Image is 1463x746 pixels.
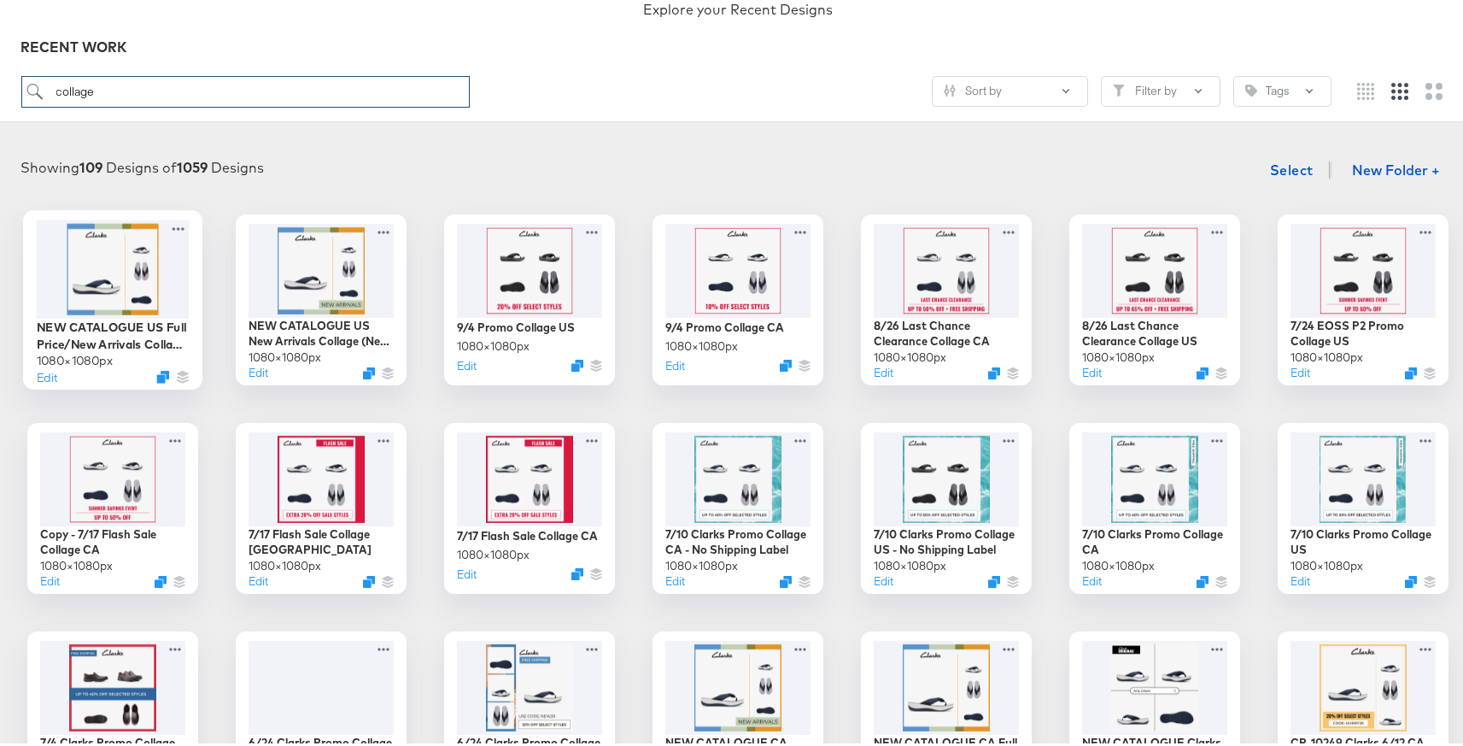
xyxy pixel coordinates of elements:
[80,156,103,173] strong: 109
[874,361,893,378] button: Edit
[932,73,1088,103] button: SlidersSort by
[363,573,375,584] svg: Duplicate
[457,316,575,332] div: 9/4 Promo Collage US
[1082,570,1102,586] button: Edit
[1233,73,1331,103] button: TagTags
[665,555,738,571] div: 1080 × 1080 px
[1290,346,1363,362] div: 1080 × 1080 px
[1197,573,1208,584] svg: Duplicate
[874,314,1019,346] div: 8/26 Last Chance Clearance Collage CA
[1290,523,1436,555] div: 7/10 Clarks Promo Collage US
[780,573,792,584] svg: Duplicate
[457,563,477,579] button: Edit
[652,420,823,590] div: 7/10 Clarks Promo Collage CA - No Shipping Label1080×1080pxEditDuplicate
[988,364,1000,376] svg: Duplicate
[37,365,57,381] button: Edit
[1263,150,1320,184] button: Select
[665,570,685,586] button: Edit
[37,315,190,349] div: NEW CATALOGUE US Full Price/New Arrivals Collage SS25
[156,367,169,380] svg: Duplicate
[1113,81,1125,93] svg: Filter
[249,346,321,362] div: 1080 × 1080 px
[249,523,394,555] div: 7/17 Flash Sale Collage [GEOGRAPHIC_DATA]
[874,523,1019,555] div: 7/10 Clarks Promo Collage US - No Shipping Label
[23,207,202,386] div: NEW CATALOGUE US Full Price/New Arrivals Collage SS251080×1080pxEditDuplicate
[1082,523,1227,555] div: 7/10 Clarks Promo Collage CA
[1405,364,1417,376] svg: Duplicate
[652,211,823,382] div: 9/4 Promo Collage CA1080×1080pxEditDuplicate
[155,573,167,584] svg: Duplicate
[21,73,471,104] input: Search for a design
[249,361,268,378] button: Edit
[1270,155,1314,179] span: Select
[1290,570,1310,586] button: Edit
[1278,420,1448,590] div: 7/10 Clarks Promo Collage US1080×1080pxEditDuplicate
[861,420,1032,590] div: 7/10 Clarks Promo Collage US - No Shipping Label1080×1080pxEditDuplicate
[1290,555,1363,571] div: 1080 × 1080 px
[665,523,811,555] div: 7/10 Clarks Promo Collage CA - No Shipping Label
[37,349,113,365] div: 1080 × 1080 px
[988,573,1000,584] svg: Duplicate
[457,355,477,371] button: Edit
[21,34,1455,54] div: RECENT WORK
[457,335,530,351] div: 1080 × 1080 px
[40,523,185,555] div: Copy - 7/17 Flash Sale Collage CA
[874,346,946,362] div: 1080 × 1080 px
[1391,79,1408,97] svg: Medium grid
[1082,314,1227,346] div: 8/26 Last Chance Clearance Collage US
[1425,79,1443,97] svg: Large grid
[1082,361,1102,378] button: Edit
[1082,555,1155,571] div: 1080 × 1080 px
[21,155,265,174] div: Showing Designs of Designs
[40,570,60,586] button: Edit
[236,211,407,382] div: NEW CATALOGUE US New Arrivals Collage (New Arrivals Badge)1080×1080pxEditDuplicate
[457,525,598,541] div: 7/17 Flash Sale Collage CA
[571,565,583,577] svg: Duplicate
[363,364,375,376] svg: Duplicate
[665,335,738,351] div: 1080 × 1080 px
[1069,211,1240,382] div: 8/26 Last Chance Clearance Collage US1080×1080pxEditDuplicate
[1290,314,1436,346] div: 7/24 EOSS P2 Promo Collage US
[249,314,394,346] div: NEW CATALOGUE US New Arrivals Collage (New Arrivals Badge)
[27,420,198,590] div: Copy - 7/17 Flash Sale Collage CA1080×1080pxEditDuplicate
[874,555,946,571] div: 1080 × 1080 px
[1082,346,1155,362] div: 1080 × 1080 px
[444,211,615,382] div: 9/4 Promo Collage US1080×1080pxEditDuplicate
[1197,364,1208,376] svg: Duplicate
[665,316,784,332] div: 9/4 Promo Collage CA
[444,420,615,590] div: 7/17 Flash Sale Collage CA1080×1080pxEditDuplicate
[249,570,268,586] button: Edit
[457,543,530,560] div: 1080 × 1080 px
[1101,73,1220,103] button: FilterFilter by
[665,355,685,371] button: Edit
[1405,573,1417,584] svg: Duplicate
[1338,152,1455,185] button: New Folder +
[1290,361,1310,378] button: Edit
[571,356,583,368] svg: Duplicate
[249,555,321,571] div: 1080 × 1080 px
[861,211,1032,382] div: 8/26 Last Chance Clearance Collage CA1080×1080pxEditDuplicate
[1357,79,1374,97] svg: Small grid
[1245,81,1257,93] svg: Tag
[236,420,407,590] div: 7/17 Flash Sale Collage [GEOGRAPHIC_DATA]1080×1080pxEditDuplicate
[1278,211,1448,382] div: 7/24 EOSS P2 Promo Collage US1080×1080pxEditDuplicate
[874,570,893,586] button: Edit
[944,81,956,93] svg: Sliders
[780,356,792,368] svg: Duplicate
[1069,420,1240,590] div: 7/10 Clarks Promo Collage CA1080×1080pxEditDuplicate
[40,555,113,571] div: 1080 × 1080 px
